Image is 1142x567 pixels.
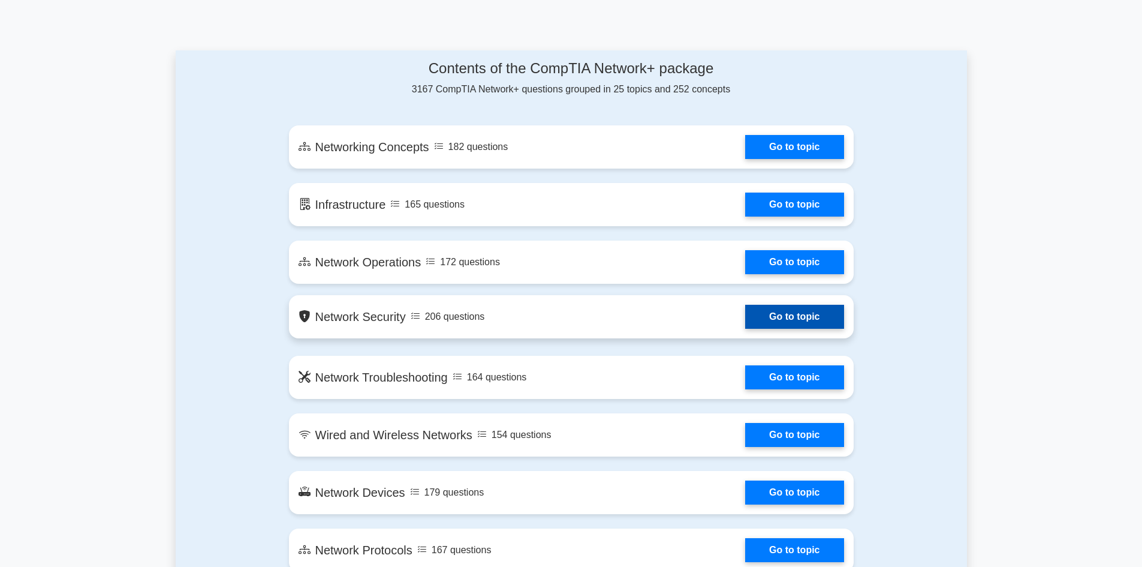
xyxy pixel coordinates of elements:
[745,481,843,505] a: Go to topic
[745,193,843,217] a: Go to topic
[745,423,843,447] a: Go to topic
[745,135,843,159] a: Go to topic
[289,60,854,97] div: 3167 CompTIA Network+ questions grouped in 25 topics and 252 concepts
[289,60,854,77] h4: Contents of the CompTIA Network+ package
[745,538,843,562] a: Go to topic
[745,250,843,274] a: Go to topic
[745,305,843,329] a: Go to topic
[745,365,843,389] a: Go to topic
